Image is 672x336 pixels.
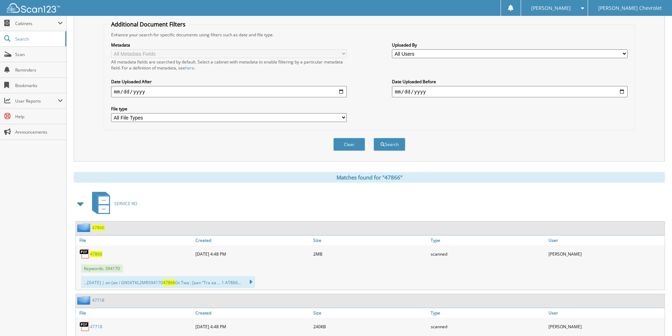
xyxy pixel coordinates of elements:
[111,86,347,97] input: start
[92,297,104,303] a: 47718
[311,236,429,245] a: Size
[547,247,665,261] div: [PERSON_NAME]
[90,324,102,330] a: 47718
[76,236,194,245] a: File
[194,247,311,261] div: [DATE] 4:48 PM
[108,32,631,38] div: Enhance your search for specific documents using filters such as date and file type.
[163,280,175,286] span: 47866
[81,276,255,288] div: ...[DATE] | an (ae i GNSKTKL2MR394170 Gt Twa ; [aan “Tra aa ... 1 AT866...
[194,308,311,318] a: Created
[374,138,405,151] button: Search
[429,236,547,245] a: Type
[429,319,547,334] div: scanned
[77,296,92,305] img: folder2.png
[185,65,194,71] a: here
[114,201,137,207] span: SERVICE RO
[311,319,429,334] div: 240KB
[81,264,123,273] span: Keywords: 394170
[76,308,194,318] a: File
[429,247,547,261] div: scanned
[92,225,104,231] a: 47866
[637,302,672,336] iframe: Chat Widget
[547,319,665,334] div: [PERSON_NAME]
[15,51,63,57] span: Scan
[15,20,58,26] span: Cabinets
[108,20,189,28] legend: Additional Document Filters
[111,106,347,112] label: File type
[111,59,347,71] div: All metadata fields are searched by default. Select a cabinet with metadata to enable filtering b...
[15,67,63,73] span: Reminders
[392,42,628,48] label: Uploaded By
[90,251,102,257] a: 47866
[77,223,92,232] img: folder2.png
[547,308,665,318] a: User
[15,114,63,120] span: Help
[15,98,58,104] span: User Reports
[392,79,628,85] label: Date Uploaded Before
[333,138,365,151] button: Clear
[15,83,63,88] span: Bookmarks
[531,6,571,10] span: [PERSON_NAME]
[111,79,347,85] label: Date Uploaded After
[79,321,90,332] img: PDF.png
[74,172,665,183] div: Matches found for "47866"
[392,86,628,97] input: end
[7,3,60,13] img: scan123-logo-white.svg
[194,236,311,245] a: Created
[547,236,665,245] a: User
[15,129,63,135] span: Announcements
[88,190,137,218] a: SERVICE RO
[15,36,62,42] span: Search
[194,319,311,334] div: [DATE] 4:48 PM
[311,247,429,261] div: 2MB
[111,42,347,48] label: Metadata
[429,308,547,318] a: Type
[311,308,429,318] a: Size
[79,249,90,259] img: PDF.png
[598,6,662,10] span: [PERSON_NAME] Chevrolet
